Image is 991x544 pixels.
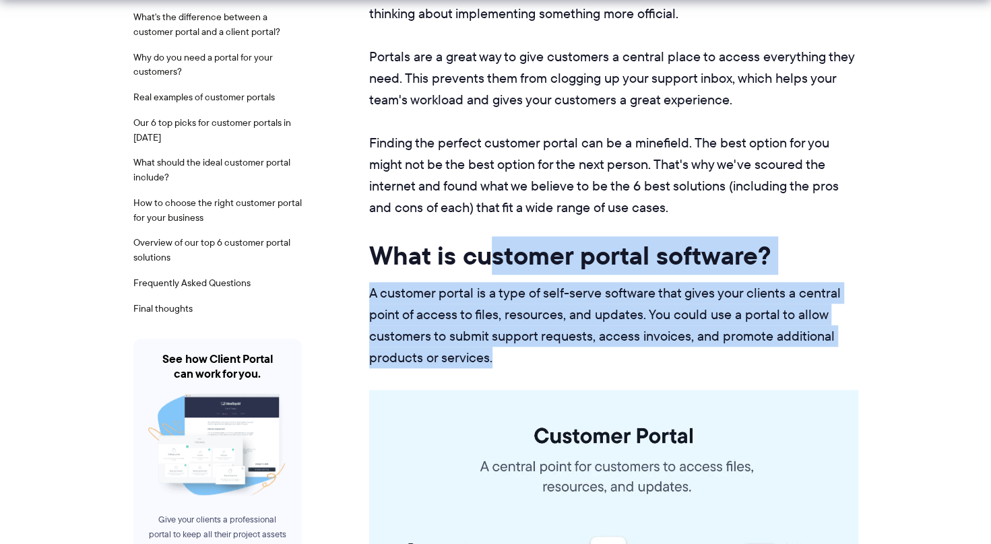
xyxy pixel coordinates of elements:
a: How to choose the right customer portal for your business [133,196,302,224]
p: A customer portal is a type of self-serve software that gives your clients a central point of acc... [369,282,858,368]
a: What should the ideal customer portal include? [133,156,290,184]
a: Frequently Asked Questions [133,276,251,290]
h2: What is customer portal software? [369,240,858,272]
a: Overview of our top 6 customer portal solutions [133,236,290,264]
a: Why do you need a portal for your customers? [133,50,273,79]
h4: See how Client Portal can work for you. [147,352,288,381]
a: Real examples of customer portals [133,90,275,104]
p: Finding the perfect customer portal can be a minefield. The best option for you might not be the ... [369,132,858,218]
a: Final thoughts [133,302,193,315]
p: Portals are a great way to give customers a central place to access everything they need. This pr... [369,46,858,110]
a: What's the difference between a customer portal and a client portal? [133,10,280,38]
a: Our 6 top picks for customer portals in [DATE] [133,116,291,144]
